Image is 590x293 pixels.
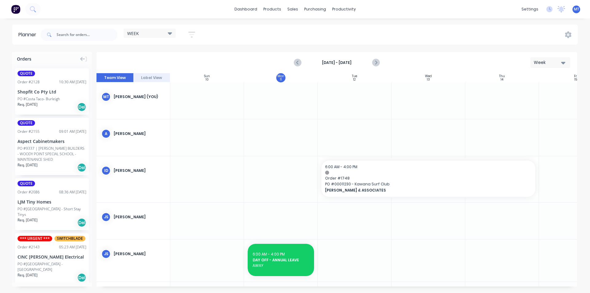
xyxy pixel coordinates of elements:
a: dashboard [231,5,260,14]
div: [PERSON_NAME] [114,168,165,173]
div: 09:01 AM [DATE] [59,129,86,134]
div: products [260,5,284,14]
button: Label View [133,73,170,82]
img: Factory [11,5,20,14]
span: Req. [DATE] [18,217,37,223]
div: Thu [499,74,505,78]
div: 10:30 AM [DATE] [59,79,86,85]
div: sales [284,5,301,14]
div: CINC [PERSON_NAME] Electrical [18,254,86,260]
span: Order # 1748 [325,176,532,181]
span: AWAY [253,263,309,268]
div: 12 [353,78,356,81]
div: Mon [277,74,284,78]
div: Del [77,163,86,172]
span: DAY OFF - ANNUAL LEAVE [253,257,309,263]
div: mt [101,92,111,101]
div: [PERSON_NAME] [114,131,165,137]
div: Planner [18,31,39,38]
span: 6:00 AM - 4:00 PM [253,251,285,257]
div: Shopfit Co Pty Ltd [18,89,86,95]
input: Search for orders... [57,29,117,41]
div: JS [101,212,111,222]
div: 13 [427,78,430,81]
div: 14 [501,78,503,81]
div: Aspect Cabinetmakers [18,138,86,145]
span: MT [574,6,579,12]
div: PO #[GEOGRAPHIC_DATA] - [GEOGRAPHIC_DATA] [18,261,86,272]
div: Del [77,102,86,112]
div: Week [534,59,562,66]
div: LJM Tiny Homes [18,199,86,205]
div: 05:23 AM [DATE] [59,244,86,250]
button: Week [530,57,570,68]
div: productivity [329,5,359,14]
span: SWITCHBLADE [54,236,85,241]
span: PO # 00011230 - Kawana Surf Club [325,181,532,187]
span: 6:00 AM - 4:00 PM [325,164,357,169]
div: 15 [574,78,577,81]
span: [PERSON_NAME] & ASSOCIATES [325,188,511,193]
div: Del [77,218,86,227]
div: [PERSON_NAME] (You) [114,94,165,100]
span: Orders [17,56,31,62]
span: QUOTE [18,181,35,186]
div: 08:36 AM [DATE] [59,189,86,195]
div: Fri [574,74,578,78]
div: 10 [206,78,209,81]
div: PO #[GEOGRAPHIC_DATA] - Short Stay Tinys [18,206,86,217]
div: PO #9337 | [PERSON_NAME] BUILDERS - WOODY POINT SPECIAL SCHOOL - MAINTENANCE SHED [18,146,86,162]
div: Order # 2143 [18,244,40,250]
button: Team View [96,73,133,82]
div: ID [101,166,111,175]
span: Req. [DATE] [18,102,37,107]
div: [PERSON_NAME] [114,251,165,257]
div: settings [518,5,541,14]
div: Order # 2086 [18,189,40,195]
strong: [DATE] - [DATE] [306,60,368,65]
div: [PERSON_NAME] [114,214,165,220]
div: PO #Costa Taco- Burleigh [18,96,60,102]
div: A [101,129,111,138]
div: 11 [280,78,282,81]
div: Wed [425,74,432,78]
span: QUOTE [18,120,35,126]
div: Order # 2128 [18,79,40,85]
span: Req. [DATE] [18,272,37,278]
div: Del [77,273,86,282]
div: Tue [352,74,357,78]
div: JS [101,249,111,259]
span: QUOTE [18,71,35,76]
span: Req. [DATE] [18,162,37,168]
div: Order # 2155 [18,129,40,134]
div: Sun [204,74,210,78]
div: purchasing [301,5,329,14]
span: WEEK [127,30,139,37]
